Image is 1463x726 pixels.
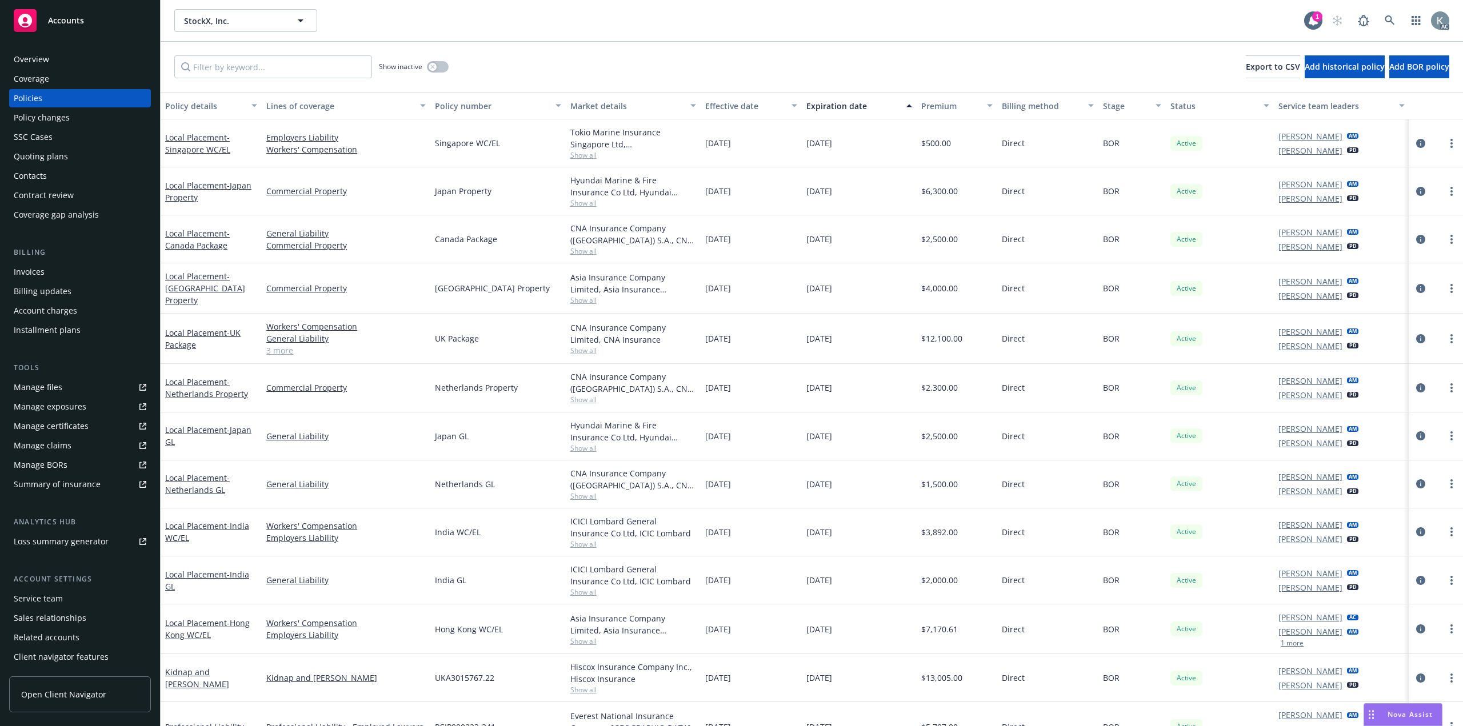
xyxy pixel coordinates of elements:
span: BOR [1103,672,1120,684]
a: Report a Bug [1352,9,1375,32]
span: Add BOR policy [1389,61,1449,72]
a: Manage exposures [9,398,151,416]
a: [PERSON_NAME] [1278,240,1342,252]
div: Hiscox Insurance Company Inc., Hiscox Insurance [570,661,696,685]
div: CNA Insurance Company ([GEOGRAPHIC_DATA]) S.A., CNA Insurance [570,222,696,246]
span: Direct [1002,574,1025,586]
a: Local Placement [165,472,230,495]
a: Start snowing [1326,9,1349,32]
button: Billing method [997,92,1098,119]
a: [PERSON_NAME] [1278,533,1342,545]
span: [DATE] [806,137,832,149]
a: Switch app [1405,9,1428,32]
div: Manage claims [14,436,71,455]
div: Manage exposures [14,398,86,416]
span: Add historical policy [1305,61,1385,72]
span: India WC/EL [435,526,481,538]
div: ICICI Lombard General Insurance Co Ltd, ICIC Lombard [570,563,696,587]
span: Show all [570,295,696,305]
span: [DATE] [705,574,731,586]
span: Show all [570,636,696,646]
span: [DATE] [806,282,832,294]
a: Manage files [9,378,151,396]
a: Workers' Compensation [266,320,426,332]
a: Contacts [9,167,151,185]
span: Direct [1002,623,1025,635]
span: Active [1175,527,1198,537]
div: Installment plans [14,321,81,339]
a: Workers' Compensation [266,520,426,532]
div: Tokio Marine Insurance Singapore Ltd, [GEOGRAPHIC_DATA] Marine America [570,126,696,150]
span: - [GEOGRAPHIC_DATA] Property [165,271,245,306]
div: Policy changes [14,109,70,127]
span: Active [1175,283,1198,294]
a: circleInformation [1414,573,1428,587]
a: [PERSON_NAME] [1278,625,1342,637]
span: $500.00 [921,137,951,149]
a: Local Placement [165,132,230,155]
div: Policy details [165,100,245,112]
div: Manage certificates [14,417,89,435]
a: Sales relationships [9,609,151,627]
a: [PERSON_NAME] [1278,130,1342,142]
span: Direct [1002,137,1025,149]
div: Coverage gap analysis [14,206,99,224]
span: Nova Assist [1388,709,1433,719]
span: [DATE] [806,233,832,245]
span: [DATE] [806,382,832,394]
div: Overview [14,50,49,69]
div: CNA Insurance Company ([GEOGRAPHIC_DATA]) S.A., CNA Insurance [570,467,696,491]
div: Market details [570,100,683,112]
a: Accounts [9,5,151,37]
button: Effective date [701,92,802,119]
a: General Liability [266,227,426,239]
span: Netherlands Property [435,382,518,394]
a: circleInformation [1414,525,1428,539]
a: Policy changes [9,109,151,127]
a: Service team [9,589,151,608]
span: [DATE] [705,382,731,394]
span: Active [1175,334,1198,344]
span: $4,000.00 [921,282,958,294]
span: - UK Package [165,327,241,350]
div: ICICI Lombard General Insurance Co Ltd, ICIC Lombard [570,515,696,539]
a: Contract review [9,186,151,204]
a: Coverage [9,70,151,88]
span: BOR [1103,137,1120,149]
span: [DATE] [705,137,731,149]
span: $13,005.00 [921,672,962,684]
a: Employers Liability [266,532,426,544]
div: Asia Insurance Company Limited, Asia Insurance Company Limited [570,271,696,295]
a: [PERSON_NAME] [1278,581,1342,593]
a: [PERSON_NAME] [1278,567,1342,579]
div: Sales relationships [14,609,86,627]
a: Installment plans [9,321,151,339]
span: $12,100.00 [921,332,962,344]
a: Workers' Compensation [266,617,426,629]
a: Commercial Property [266,382,426,394]
a: [PERSON_NAME] [1278,192,1342,204]
a: Local Placement [165,569,249,592]
a: circleInformation [1414,429,1428,443]
span: Canada Package [435,233,497,245]
span: Hong Kong WC/EL [435,623,503,635]
a: Manage claims [9,436,151,455]
div: Asia Insurance Company Limited, Asia Insurance Company Limited [570,612,696,636]
span: $2,000.00 [921,574,958,586]
a: Local Placement [165,424,251,447]
span: [DATE] [806,623,832,635]
span: Open Client Navigator [21,688,106,700]
a: Local Placement [165,617,250,640]
button: StockX, Inc. [174,9,317,32]
a: more [1445,671,1458,685]
button: Market details [566,92,701,119]
span: UKA3015767.22 [435,672,494,684]
span: StockX, Inc. [184,15,283,27]
span: Show all [570,539,696,549]
a: circleInformation [1414,381,1428,395]
span: - Netherlands Property [165,376,248,399]
button: Export to CSV [1246,55,1300,78]
div: Status [1170,100,1257,112]
span: Direct [1002,526,1025,538]
div: Account charges [14,302,77,320]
